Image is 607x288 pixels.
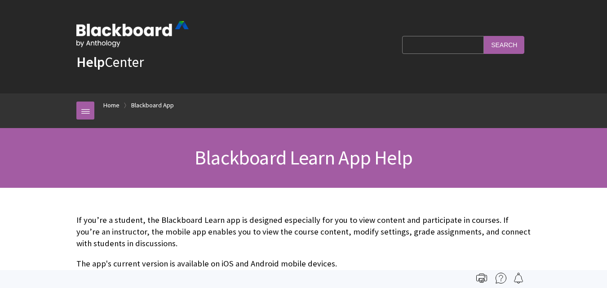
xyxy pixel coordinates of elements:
[76,214,531,250] p: If you’re a student, the Blackboard Learn app is designed especially for you to view content and ...
[103,100,120,111] a: Home
[131,100,174,111] a: Blackboard App
[76,53,144,71] a: HelpCenter
[76,21,189,47] img: Blackboard by Anthology
[484,36,524,53] input: Search
[76,258,531,270] p: The app's current version is available on iOS and Android mobile devices.
[76,53,105,71] strong: Help
[476,273,487,284] img: Print
[496,273,506,284] img: More help
[513,273,524,284] img: Follow this page
[195,145,412,170] span: Blackboard Learn App Help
